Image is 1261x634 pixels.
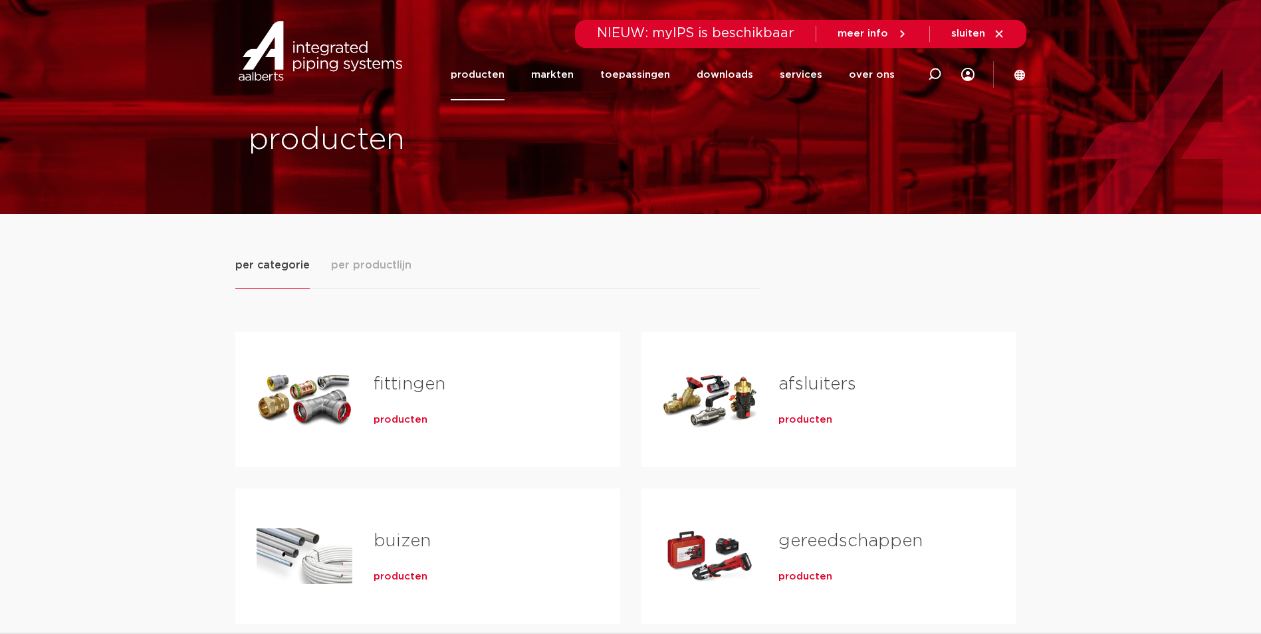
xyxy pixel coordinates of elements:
a: gereedschappen [778,532,923,550]
a: sluiten [951,28,1005,40]
a: meer info [838,28,908,40]
h1: producten [249,119,624,161]
span: sluiten [951,29,985,39]
a: over ons [849,49,895,100]
span: per categorie [235,257,310,273]
a: producten [374,413,427,427]
a: afsluiters [778,375,856,393]
a: buizen [374,532,431,550]
a: producten [451,49,505,100]
a: fittingen [374,375,445,393]
a: markten [531,49,574,100]
a: producten [374,570,427,583]
a: toepassingen [600,49,670,100]
nav: Menu [451,49,895,100]
span: meer info [838,29,888,39]
a: downloads [697,49,753,100]
a: services [780,49,822,100]
a: producten [778,570,832,583]
span: NIEUW: myIPS is beschikbaar [597,27,794,40]
a: producten [778,413,832,427]
span: per productlijn [331,257,411,273]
